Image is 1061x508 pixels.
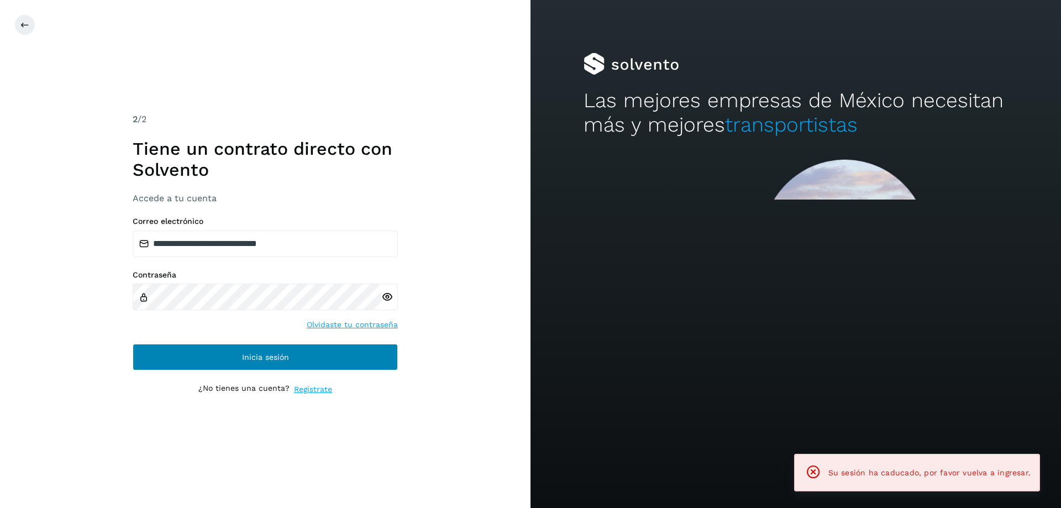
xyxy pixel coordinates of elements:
h2: Las mejores empresas de México necesitan más y mejores [584,88,1008,138]
span: transportistas [725,113,858,137]
button: Inicia sesión [133,344,398,370]
a: Olvidaste tu contraseña [307,319,398,331]
span: Inicia sesión [242,353,289,361]
label: Correo electrónico [133,217,398,226]
span: Su sesión ha caducado, por favor vuelva a ingresar. [828,468,1031,477]
label: Contraseña [133,270,398,280]
div: /2 [133,113,398,126]
span: 2 [133,114,138,124]
a: Regístrate [294,384,332,395]
h3: Accede a tu cuenta [133,193,398,203]
p: ¿No tienes una cuenta? [198,384,290,395]
h1: Tiene un contrato directo con Solvento [133,138,398,181]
